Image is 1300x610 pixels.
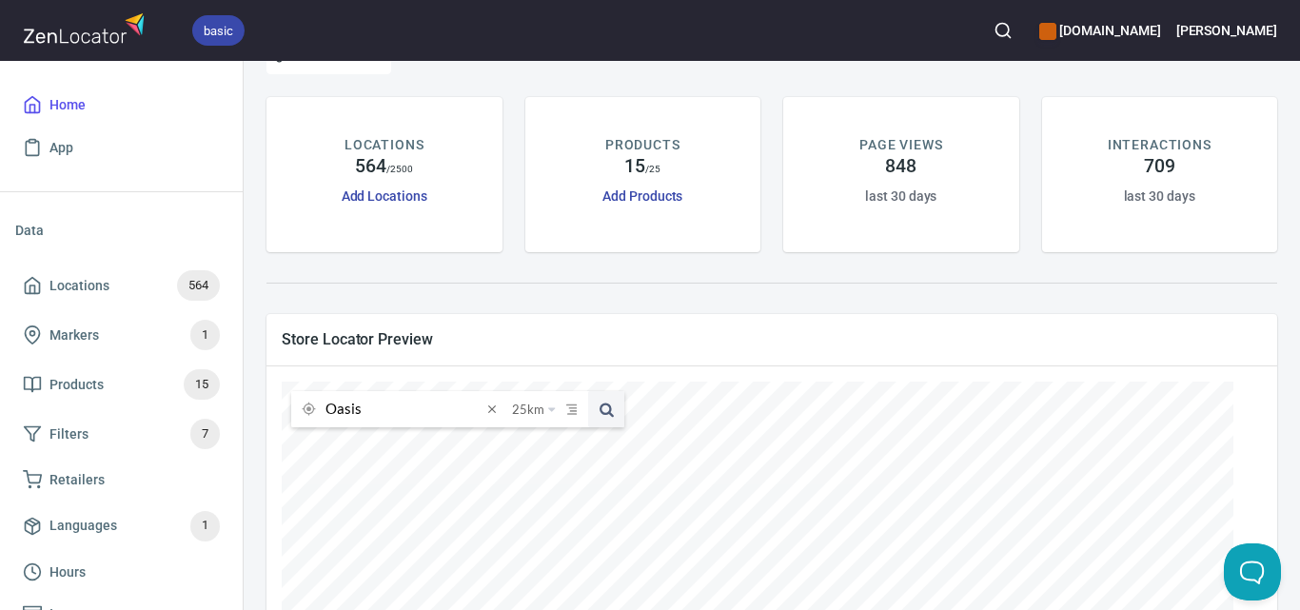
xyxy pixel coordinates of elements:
button: Search [982,10,1024,51]
a: Filters7 [15,409,227,459]
p: PRODUCTS [605,135,680,155]
p: / 2500 [386,162,414,176]
h4: 15 [624,155,645,178]
h6: last 30 days [865,186,936,207]
a: Locations564 [15,261,227,310]
span: Filters [49,423,89,446]
span: Languages [49,514,117,538]
a: Markers1 [15,310,227,360]
h6: [DOMAIN_NAME] [1039,20,1160,41]
span: Home [49,93,86,117]
span: basic [192,21,245,41]
span: Markers [49,324,99,347]
div: Manage your apps [1039,10,1160,51]
p: INTERACTIONS [1108,135,1211,155]
h4: 709 [1144,155,1175,178]
img: zenlocator [23,8,150,49]
span: Products [49,373,104,397]
span: Hours [49,561,86,584]
span: 15 [184,374,220,396]
a: Add Locations [342,188,427,204]
h4: 564 [355,155,386,178]
span: 1 [190,515,220,537]
span: 25 km [512,391,544,427]
span: 7 [190,423,220,445]
h6: [PERSON_NAME] [1176,20,1277,41]
p: PAGE VIEWS [859,135,942,155]
button: [PERSON_NAME] [1176,10,1277,51]
a: Languages1 [15,502,227,551]
a: App [15,127,227,169]
span: 564 [177,275,220,297]
span: 1 [190,325,220,346]
h4: 848 [885,155,916,178]
a: Products15 [15,360,227,409]
span: App [49,136,73,160]
p: / 25 [645,162,660,176]
a: Home [15,84,227,127]
iframe: Help Scout Beacon - Open [1224,543,1281,600]
span: Store Locator Preview [282,329,1262,349]
div: basic [192,15,245,46]
li: Data [15,207,227,253]
h6: last 30 days [1124,186,1195,207]
a: Retailers [15,459,227,502]
p: LOCATIONS [345,135,423,155]
span: Locations [49,274,109,298]
span: Retailers [49,468,105,492]
input: search [325,391,482,427]
a: Hours [15,551,227,594]
a: Add Products [602,188,682,204]
button: color-CE600E [1039,23,1056,40]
